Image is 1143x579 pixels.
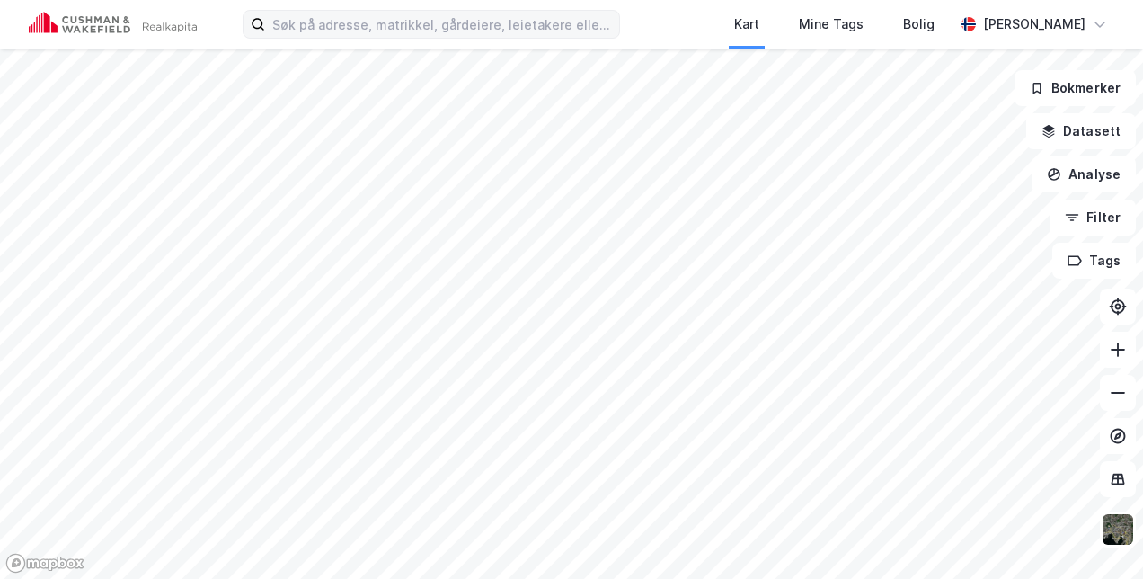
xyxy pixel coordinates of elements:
div: Kart [734,13,759,35]
div: Bolig [903,13,935,35]
input: Søk på adresse, matrikkel, gårdeiere, leietakere eller personer [265,11,619,38]
div: [PERSON_NAME] [983,13,1085,35]
div: Kontrollprogram for chat [1053,493,1143,579]
iframe: Chat Widget [1053,493,1143,579]
div: Mine Tags [799,13,864,35]
img: cushman-wakefield-realkapital-logo.202ea83816669bd177139c58696a8fa1.svg [29,12,199,37]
